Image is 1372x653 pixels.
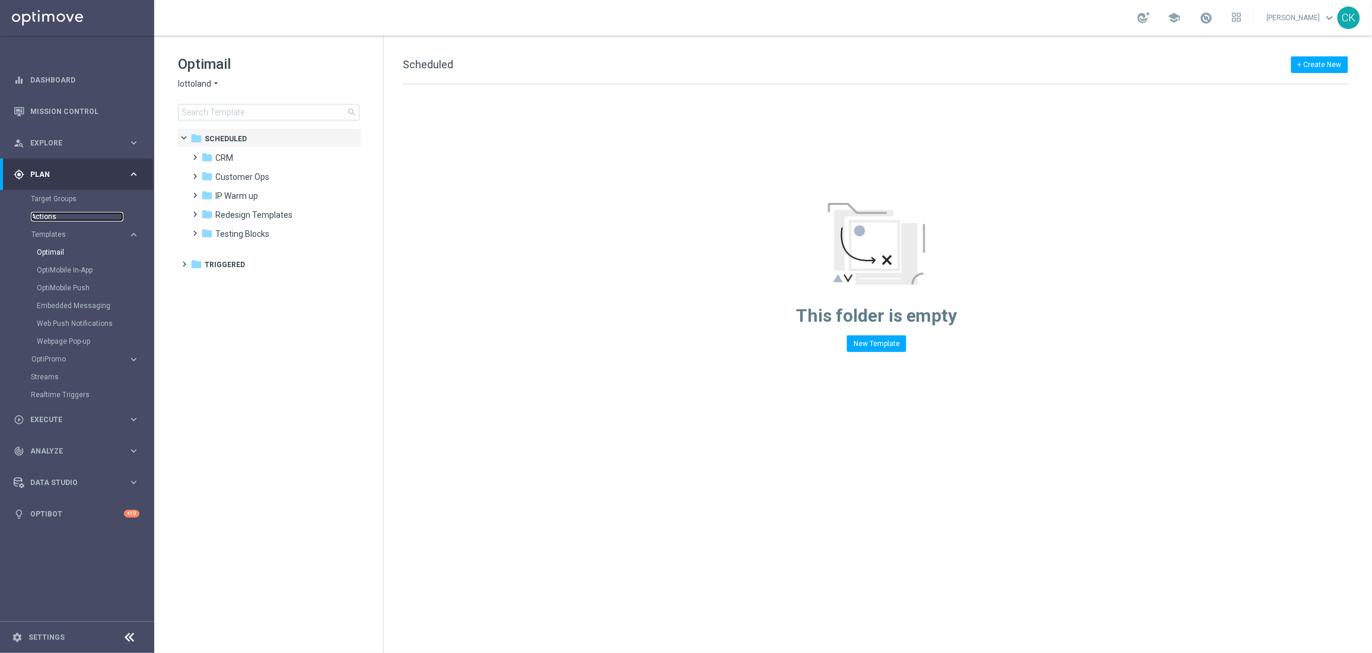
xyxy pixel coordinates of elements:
[31,190,153,208] div: Target Groups
[31,226,153,350] div: Templates
[190,258,202,270] i: folder
[201,208,213,220] i: folder
[828,203,925,285] img: emptyStateManageTemplates.jpg
[14,169,24,180] i: gps_fixed
[30,448,128,455] span: Analyze
[37,279,153,297] div: OptiMobile Push
[1266,9,1338,27] a: [PERSON_NAME]keyboard_arrow_down
[37,319,123,328] a: Web Push Notifications
[215,210,292,220] span: Redesign Templates
[31,208,153,226] div: Actions
[31,212,123,221] a: Actions
[37,243,153,261] div: Optimail
[205,259,245,270] span: Triggered
[31,231,116,238] span: Templates
[37,301,123,310] a: Embedded Messaging
[347,107,356,117] span: search
[796,305,957,326] span: This folder is empty
[37,332,153,350] div: Webpage Pop-up
[37,261,153,279] div: OptiMobile In-App
[201,189,213,201] i: folder
[128,414,139,425] i: keyboard_arrow_right
[37,248,123,257] a: Optimail
[30,416,128,423] span: Execute
[1291,56,1348,73] button: + Create New
[13,107,140,116] button: Mission Control
[178,104,359,121] input: Search Template
[847,335,906,352] button: New Template
[124,510,139,518] div: +10
[1338,7,1360,29] div: CK
[31,368,153,386] div: Streams
[37,337,123,346] a: Webpage Pop-up
[403,58,453,71] span: Scheduled
[128,229,139,240] i: keyboard_arrow_right
[128,169,139,180] i: keyboard_arrow_right
[190,132,202,144] i: folder
[128,354,139,365] i: keyboard_arrow_right
[211,78,221,90] i: arrow_drop_down
[14,138,128,148] div: Explore
[28,634,65,641] a: Settings
[13,509,140,519] div: lightbulb Optibot +10
[31,350,153,368] div: OptiPromo
[37,315,153,332] div: Web Push Notifications
[30,140,128,147] span: Explore
[12,632,23,643] i: settings
[37,297,153,315] div: Embedded Messaging
[205,134,247,144] span: Scheduled
[30,64,139,96] a: Dashboard
[30,498,124,530] a: Optibot
[14,446,128,457] div: Analyze
[14,446,24,457] i: track_changes
[31,356,116,363] span: OptiPromo
[14,414,24,425] i: play_circle_outline
[30,96,139,127] a: Mission Control
[1323,11,1336,24] span: keyboard_arrow_down
[14,509,24,519] i: lightbulb
[1168,11,1181,24] span: school
[215,229,269,239] span: Testing Blocks
[31,230,140,239] button: Templates keyboard_arrow_right
[31,231,128,238] div: Templates
[30,171,128,178] span: Plan
[14,498,139,530] div: Optibot
[14,75,24,85] i: equalizer
[37,265,123,275] a: OptiMobile In-App
[31,386,153,404] div: Realtime Triggers
[215,153,233,163] span: CRM
[215,172,269,182] span: Customer Ops
[31,194,123,204] a: Target Groups
[31,354,140,364] button: OptiPromo keyboard_arrow_right
[13,138,140,148] button: person_search Explore keyboard_arrow_right
[31,390,123,400] a: Realtime Triggers
[215,191,258,201] span: IP Warm up
[13,75,140,85] button: equalizer Dashboard
[14,477,128,488] div: Data Studio
[30,479,128,486] span: Data Studio
[128,477,139,488] i: keyboard_arrow_right
[178,78,221,90] button: lottoland arrow_drop_down
[13,478,140,487] div: Data Studio keyboard_arrow_right
[14,414,128,425] div: Execute
[128,137,139,148] i: keyboard_arrow_right
[128,445,139,457] i: keyboard_arrow_right
[178,55,359,74] h1: Optimail
[14,138,24,148] i: person_search
[201,170,213,182] i: folder
[178,78,211,90] span: lottoland
[201,227,213,239] i: folder
[13,446,140,456] button: track_changes Analyze keyboard_arrow_right
[13,415,140,424] button: play_circle_outline Execute keyboard_arrow_right
[31,372,123,382] a: Streams
[13,170,140,179] button: gps_fixed Plan keyboard_arrow_right
[14,64,139,96] div: Dashboard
